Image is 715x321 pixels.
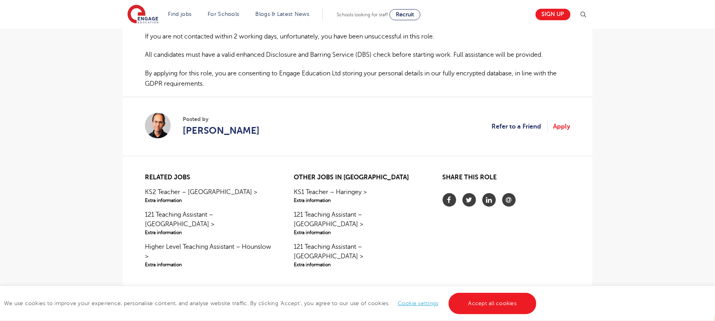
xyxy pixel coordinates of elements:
[294,210,421,236] a: 121 Teaching Assistant – [GEOGRAPHIC_DATA] >Extra information
[389,9,420,20] a: Recruit
[536,9,570,20] a: Sign up
[4,300,538,306] span: We use cookies to improve your experience, personalise content, and analyse website traffic. By c...
[256,11,310,17] a: Blogs & Latest News
[337,12,388,17] span: Schools looking for staff
[294,174,421,181] h2: Other jobs in [GEOGRAPHIC_DATA]
[145,31,570,42] p: If you are not contacted within 2 working days, unfortunately, you have been unsuccessful in this...
[145,50,570,60] p: All candidates must have a valid enhanced Disclosure and Barring Service (DBS) check before start...
[294,242,421,268] a: 121 Teaching Assistant – [GEOGRAPHIC_DATA] >Extra information
[294,229,421,236] span: Extra information
[183,115,260,123] span: Posted by
[145,210,272,236] a: 121 Teaching Assistant – [GEOGRAPHIC_DATA] >Extra information
[398,300,439,306] a: Cookie settings
[443,174,570,185] h2: Share this role
[168,11,192,17] a: Find jobs
[396,12,414,17] span: Recruit
[294,197,421,204] span: Extra information
[145,187,272,204] a: KS2 Teacher – [GEOGRAPHIC_DATA] >Extra information
[127,5,158,25] img: Engage Education
[145,242,272,268] a: Higher Level Teaching Assistant – Hounslow >Extra information
[294,187,421,204] a: KS1 Teacher – Haringey >Extra information
[183,123,260,138] a: [PERSON_NAME]
[491,121,548,132] a: Refer to a Friend
[208,11,239,17] a: For Schools
[553,121,570,132] a: Apply
[145,68,570,89] p: By applying for this role, you are consenting to Engage Education Ltd storing your personal detai...
[145,229,272,236] span: Extra information
[145,197,272,204] span: Extra information
[294,261,421,268] span: Extra information
[449,293,537,314] a: Accept all cookies
[145,174,272,181] h2: Related jobs
[145,261,272,268] span: Extra information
